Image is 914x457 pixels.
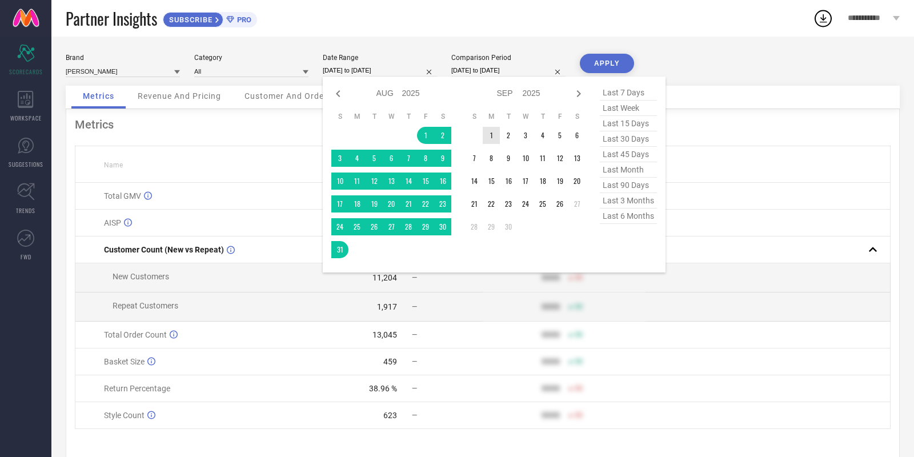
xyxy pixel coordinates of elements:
[534,150,551,167] td: Thu Sep 11 2025
[575,411,583,419] span: 50
[517,195,534,213] td: Wed Sep 24 2025
[451,54,566,62] div: Comparison Period
[568,150,586,167] td: Sat Sep 13 2025
[400,173,417,190] td: Thu Aug 14 2025
[600,131,657,147] span: last 30 days
[400,218,417,235] td: Thu Aug 28 2025
[331,241,348,258] td: Sun Aug 31 2025
[600,116,657,131] span: last 15 days
[104,357,145,366] span: Basket Size
[600,178,657,193] span: last 90 days
[600,147,657,162] span: last 45 days
[331,150,348,167] td: Sun Aug 03 2025
[483,127,500,144] td: Mon Sep 01 2025
[568,112,586,121] th: Saturday
[369,384,397,393] div: 38.96 %
[412,274,417,282] span: —
[568,195,586,213] td: Sat Sep 27 2025
[104,330,167,339] span: Total Order Count
[417,218,434,235] td: Fri Aug 29 2025
[383,173,400,190] td: Wed Aug 13 2025
[412,411,417,419] span: —
[66,54,180,62] div: Brand
[572,87,586,101] div: Next month
[417,195,434,213] td: Fri Aug 22 2025
[551,150,568,167] td: Fri Sep 12 2025
[434,127,451,144] td: Sat Aug 02 2025
[104,191,141,201] span: Total GMV
[400,150,417,167] td: Thu Aug 07 2025
[434,218,451,235] td: Sat Aug 30 2025
[383,218,400,235] td: Wed Aug 27 2025
[400,195,417,213] td: Thu Aug 21 2025
[500,195,517,213] td: Tue Sep 23 2025
[551,173,568,190] td: Fri Sep 19 2025
[568,173,586,190] td: Sat Sep 20 2025
[600,85,657,101] span: last 7 days
[366,112,383,121] th: Tuesday
[466,112,483,121] th: Sunday
[417,173,434,190] td: Fri Aug 15 2025
[9,160,43,169] span: SUGGESTIONS
[575,274,583,282] span: 50
[383,150,400,167] td: Wed Aug 06 2025
[580,54,634,73] button: APPLY
[331,195,348,213] td: Sun Aug 17 2025
[534,173,551,190] td: Thu Sep 18 2025
[500,218,517,235] td: Tue Sep 30 2025
[466,150,483,167] td: Sun Sep 07 2025
[331,173,348,190] td: Sun Aug 10 2025
[412,331,417,339] span: —
[466,173,483,190] td: Sun Sep 14 2025
[542,411,560,420] div: 9999
[104,411,145,420] span: Style Count
[600,101,657,116] span: last week
[9,67,43,76] span: SCORECARDS
[400,112,417,121] th: Thursday
[383,411,397,420] div: 623
[372,330,397,339] div: 13,045
[483,195,500,213] td: Mon Sep 22 2025
[113,301,178,310] span: Repeat Customers
[366,195,383,213] td: Tue Aug 19 2025
[163,9,257,27] a: SUBSCRIBEPRO
[348,195,366,213] td: Mon Aug 18 2025
[483,173,500,190] td: Mon Sep 15 2025
[517,173,534,190] td: Wed Sep 17 2025
[104,218,121,227] span: AISP
[323,65,437,77] input: Select date range
[348,112,366,121] th: Monday
[568,127,586,144] td: Sat Sep 06 2025
[542,357,560,366] div: 9999
[517,112,534,121] th: Wednesday
[366,218,383,235] td: Tue Aug 26 2025
[551,112,568,121] th: Friday
[500,150,517,167] td: Tue Sep 09 2025
[551,195,568,213] td: Fri Sep 26 2025
[104,161,123,169] span: Name
[500,173,517,190] td: Tue Sep 16 2025
[542,384,560,393] div: 9999
[813,8,833,29] div: Open download list
[517,150,534,167] td: Wed Sep 10 2025
[412,358,417,366] span: —
[383,357,397,366] div: 459
[348,150,366,167] td: Mon Aug 04 2025
[10,114,42,122] span: WORKSPACE
[534,112,551,121] th: Thursday
[517,127,534,144] td: Wed Sep 03 2025
[466,195,483,213] td: Sun Sep 21 2025
[113,272,169,281] span: New Customers
[483,112,500,121] th: Monday
[163,15,215,24] span: SUBSCRIBE
[551,127,568,144] td: Fri Sep 05 2025
[383,195,400,213] td: Wed Aug 20 2025
[417,127,434,144] td: Fri Aug 01 2025
[366,173,383,190] td: Tue Aug 12 2025
[542,273,560,282] div: 9999
[534,127,551,144] td: Thu Sep 04 2025
[500,112,517,121] th: Tuesday
[331,112,348,121] th: Sunday
[500,127,517,144] td: Tue Sep 02 2025
[600,209,657,224] span: last 6 months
